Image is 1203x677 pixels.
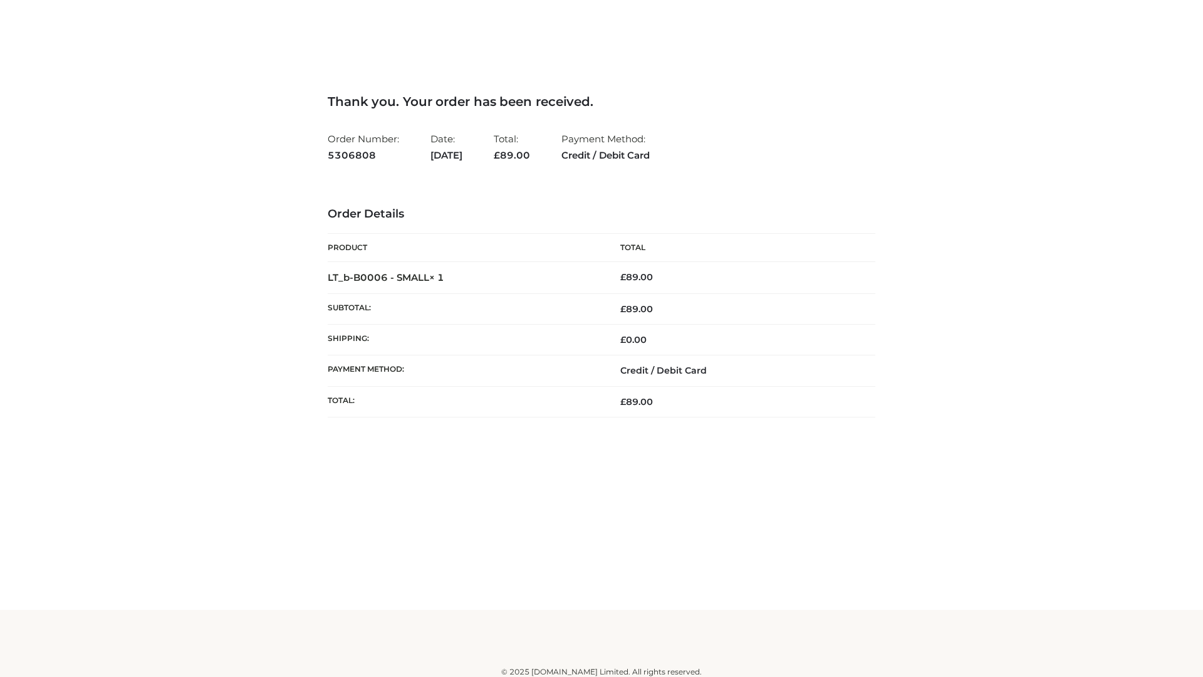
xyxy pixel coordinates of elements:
span: £ [620,334,626,345]
strong: 5306808 [328,147,399,164]
bdi: 89.00 [620,271,653,283]
span: £ [494,149,500,161]
li: Order Number: [328,128,399,166]
th: Total: [328,386,601,417]
li: Date: [430,128,462,166]
strong: Credit / Debit Card [561,147,650,164]
th: Total [601,234,875,262]
li: Payment Method: [561,128,650,166]
bdi: 0.00 [620,334,647,345]
td: Credit / Debit Card [601,355,875,386]
th: Payment method: [328,355,601,386]
span: £ [620,271,626,283]
strong: [DATE] [430,147,462,164]
h3: Order Details [328,207,875,221]
th: Product [328,234,601,262]
span: £ [620,303,626,315]
span: 89.00 [494,149,530,161]
span: 89.00 [620,396,653,407]
span: 89.00 [620,303,653,315]
strong: LT_b-B0006 - SMALL [328,271,444,283]
span: £ [620,396,626,407]
h3: Thank you. Your order has been received. [328,94,875,109]
strong: × 1 [429,271,444,283]
li: Total: [494,128,530,166]
th: Shipping: [328,325,601,355]
th: Subtotal: [328,293,601,324]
